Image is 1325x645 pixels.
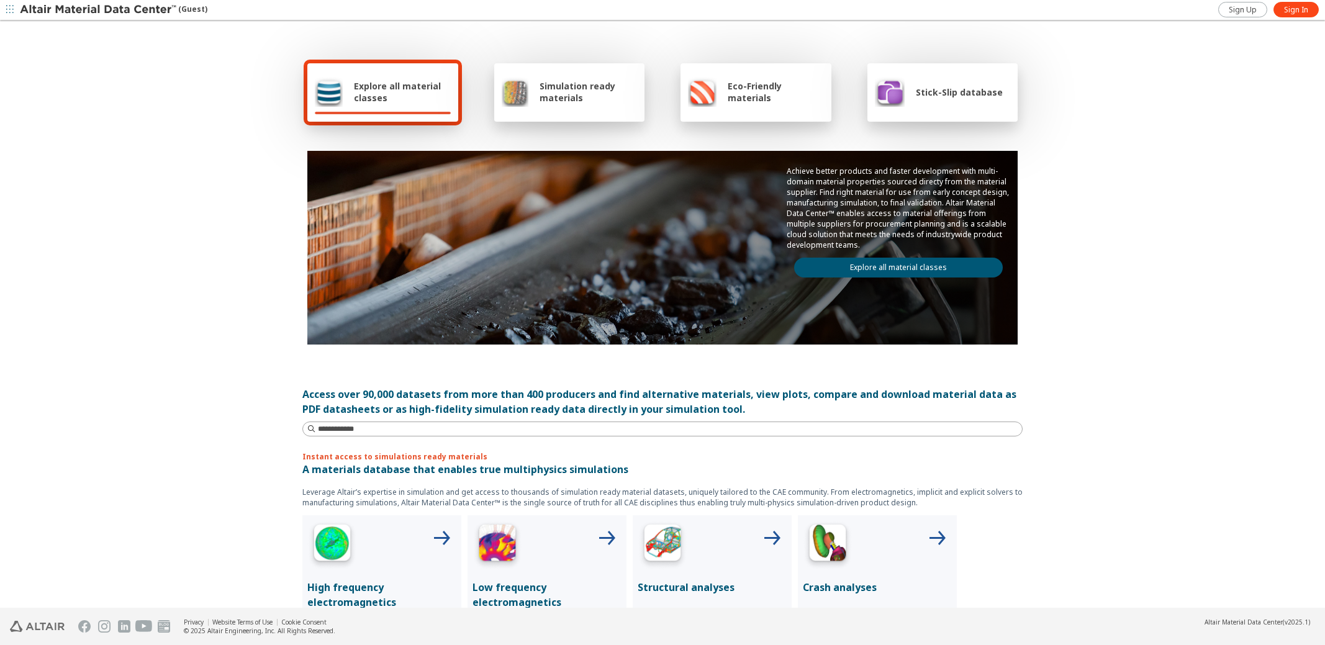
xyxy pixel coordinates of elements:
div: (v2025.1) [1205,618,1310,626]
a: Privacy [184,618,204,626]
p: Leverage Altair’s expertise in simulation and get access to thousands of simulation ready materia... [302,487,1023,508]
p: High frequency electromagnetics [307,580,456,610]
p: Instant access to simulations ready materials [302,451,1023,462]
span: Sign Up [1229,5,1257,15]
div: (Guest) [20,4,207,16]
img: Altair Material Data Center [20,4,178,16]
span: Eco-Friendly materials [728,80,823,104]
p: Achieve better products and faster development with multi-domain material properties sourced dire... [787,166,1010,250]
p: Low frequency electromagnetics [473,580,622,610]
img: Crash Analyses Icon [803,520,852,570]
img: Eco-Friendly materials [688,77,717,107]
p: Structural analyses [638,580,787,595]
a: Sign Up [1218,2,1267,17]
span: Explore all material classes [354,80,451,104]
span: Sign In [1284,5,1308,15]
div: Access over 90,000 datasets from more than 400 producers and find alternative materials, view plo... [302,387,1023,417]
img: Structural Analyses Icon [638,520,687,570]
img: Simulation ready materials [502,77,528,107]
a: Cookie Consent [281,618,327,626]
img: Low Frequency Icon [473,520,522,570]
img: Stick-Slip database [875,77,905,107]
p: A materials database that enables true multiphysics simulations [302,462,1023,477]
img: Explore all material classes [315,77,343,107]
span: Altair Material Data Center [1205,618,1283,626]
a: Explore all material classes [794,258,1003,277]
span: Simulation ready materials [540,80,637,104]
span: Stick-Slip database [916,86,1003,98]
img: Altair Engineering [10,621,65,632]
div: © 2025 Altair Engineering, Inc. All Rights Reserved. [184,626,335,635]
a: Website Terms of Use [212,618,273,626]
img: High Frequency Icon [307,520,357,570]
a: Sign In [1273,2,1319,17]
p: Crash analyses [803,580,952,595]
